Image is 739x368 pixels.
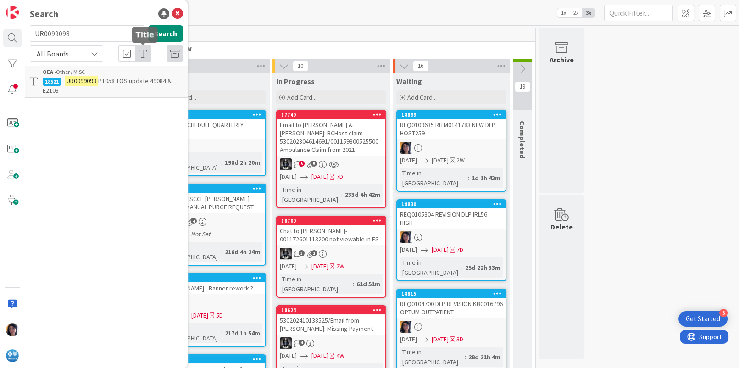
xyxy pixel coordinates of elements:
span: WORKFLOW [154,44,524,53]
span: : [341,190,343,200]
div: 18035 [157,274,265,282]
div: TC [397,321,506,333]
div: Time in [GEOGRAPHIC_DATA] [400,257,461,278]
span: 4 [191,218,197,224]
img: KG [280,248,292,260]
div: 2W [456,156,465,165]
div: 18815 [397,290,506,298]
div: 18830 [397,200,506,208]
span: : [221,247,222,257]
span: 10 [293,61,308,72]
span: : [468,173,469,183]
div: Chat to [PERSON_NAME]- 001172601113200 not viewable in FS [277,225,385,245]
img: TC [6,323,19,336]
div: REQ0109635 RITM0141783 NEW DLP HOST259 [397,119,506,139]
div: Get Started [686,314,720,323]
div: 7D [336,172,343,182]
a: OEA ›Other / MISC18521UR0099098PT058 TOS update 49084 & E2103 [25,66,188,98]
div: Search [30,7,58,21]
a: 18041DUPLICATE SCCF [PERSON_NAME] DATE 087 MANUAL PURGE REQUESTTC[DATE]Not SetTime in [GEOGRAPHIC... [156,184,266,266]
div: Time in [GEOGRAPHIC_DATA] [160,323,221,343]
div: KG [277,337,385,349]
div: 530202410138525/Email from [PERSON_NAME]: Missing Payment [277,314,385,335]
div: 18700Chat to [PERSON_NAME]- 001172601113200 not viewable in FS [277,217,385,245]
span: 19 [515,81,530,92]
div: 17820 [161,356,265,362]
span: Support [19,1,42,12]
a: 18700Chat to [PERSON_NAME]- 001172601113200 not viewable in FSKG[DATE][DATE]2WTime in [GEOGRAPHIC... [276,216,386,298]
div: 18899 [397,111,506,119]
span: [DATE] [191,311,208,320]
div: Time in [GEOGRAPHIC_DATA] [160,242,221,262]
div: KG [277,248,385,260]
span: 3x [582,8,595,17]
div: 18035[PERSON_NAME] - Banner rework ? [157,274,265,294]
div: 18041 [161,185,265,192]
div: 18118 [157,111,265,119]
a: 18118DRG FEE SCHEDULE QUARTERLY UPDATESTime in [GEOGRAPHIC_DATA]:198d 2h 20m [156,110,266,176]
div: REQ0105304 REVISION DLP IRL56 - HIGH [397,208,506,229]
div: Archive [550,54,574,65]
div: Delete [550,221,573,232]
div: KG [277,158,385,170]
a: 18899REQ0109635 RITM0141783 NEW DLP HOST259TC[DATE][DATE]2WTime in [GEOGRAPHIC_DATA]:1d 1h 43m [396,110,506,192]
div: DUPLICATE SCCF [PERSON_NAME] DATE 087 MANUAL PURGE REQUEST [157,193,265,213]
div: 18815 [401,290,506,297]
div: 17749 [277,111,385,119]
div: TC [397,231,506,243]
span: Add Card... [287,93,317,101]
mark: UR0099098 [65,76,98,86]
img: KG [280,158,292,170]
span: [DATE] [400,335,417,344]
img: TC [400,142,412,154]
i: Not Set [191,230,211,238]
div: Time in [GEOGRAPHIC_DATA] [280,184,341,205]
span: 4 [299,340,305,346]
span: : [461,262,463,273]
div: 233d 4h 42m [343,190,383,200]
span: [DATE] [311,351,328,361]
span: [DATE] [432,245,449,255]
div: 25d 22h 33m [463,262,503,273]
div: 3D [456,335,463,344]
span: : [465,352,466,362]
div: 18624530202410138525/Email from [PERSON_NAME]: Missing Payment [277,306,385,335]
span: 3 [299,250,305,256]
div: 1d 1h 43m [469,173,503,183]
div: 18830 [401,201,506,207]
span: [DATE] [400,245,417,255]
span: : [221,328,222,338]
span: 2x [570,8,582,17]
div: 18118 [161,112,265,118]
div: 18700 [281,217,385,224]
img: TC [400,321,412,333]
div: 61d 51m [354,279,383,289]
span: : [221,157,222,167]
div: 18624 [277,306,385,314]
div: 216d 4h 24m [222,247,262,257]
img: avatar [6,349,19,362]
div: 18815REQ0104700 DLP REVISION KB0016796 OPTUM OUTPATIENT [397,290,506,318]
span: [DATE] [400,156,417,165]
div: 18899 [401,112,506,118]
div: 7D [456,245,463,255]
span: 1x [557,8,570,17]
div: 17749 [281,112,385,118]
span: PT058 TOS update 49084 & E2103 [43,77,172,95]
a: 18035[PERSON_NAME] - Banner rework ?TC[DATE][DATE]5DTime in [GEOGRAPHIC_DATA]:217d 1h 54m [156,273,266,347]
div: 18521 [43,78,61,86]
span: [DATE] [280,351,297,361]
span: [DATE] [432,335,449,344]
span: : [353,279,354,289]
div: REQ0104700 DLP REVISION KB0016796 OPTUM OUTPATIENT [397,298,506,318]
div: 18118DRG FEE SCHEDULE QUARTERLY UPDATES [157,111,265,139]
span: 16 [413,61,428,72]
span: 5 [299,161,305,167]
img: TC [400,231,412,243]
input: Search for title... [30,25,144,42]
b: OEA › [43,68,56,75]
div: 4W [336,351,344,361]
div: 17820 [157,355,265,363]
span: In Progress [276,77,315,86]
button: Search [148,25,183,42]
